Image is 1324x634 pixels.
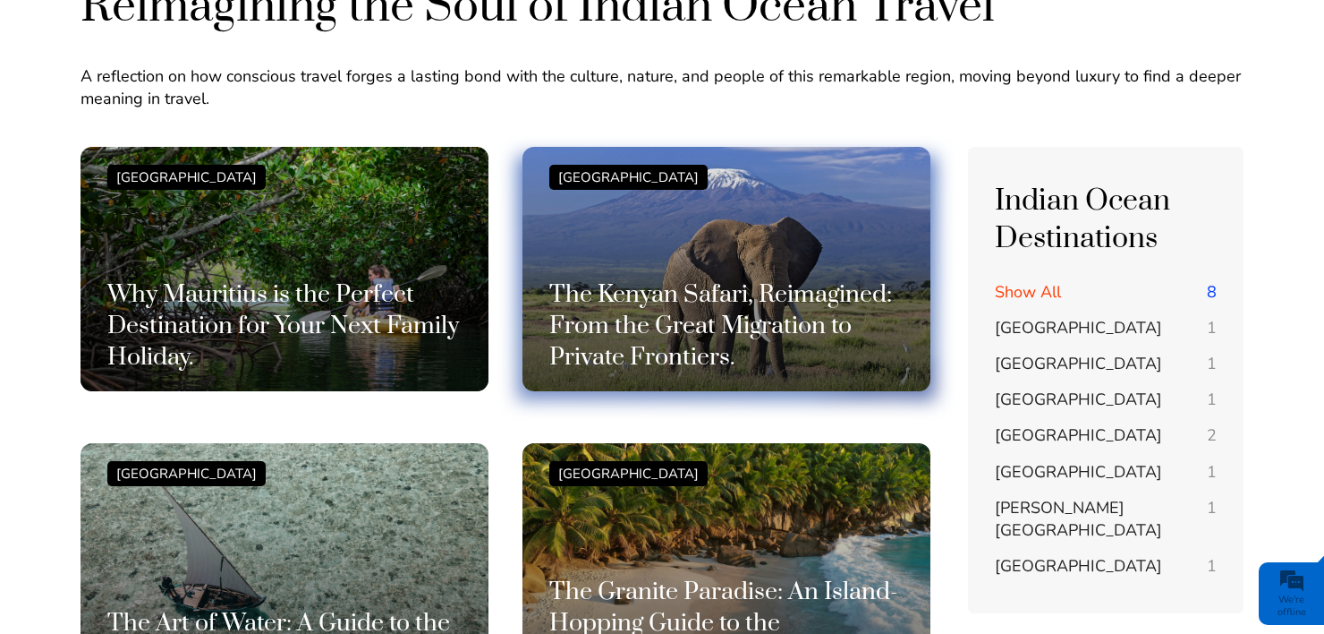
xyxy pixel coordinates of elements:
p: A reflection on how conscious travel forges a lasting bond with the culture, nature, and people o... [81,65,1243,110]
a: [GEOGRAPHIC_DATA] 1 [995,555,1217,578]
a: [PERSON_NAME][GEOGRAPHIC_DATA] 1 [995,497,1217,542]
div: Minimize live chat window [293,9,336,52]
div: [GEOGRAPHIC_DATA] [107,165,266,190]
input: Enter your last name [23,166,327,205]
h4: Indian Ocean Destinations [995,183,1217,258]
input: Enter your email address [23,218,327,258]
div: [GEOGRAPHIC_DATA] [107,461,266,486]
a: [GEOGRAPHIC_DATA] 1 [995,389,1217,411]
a: [GEOGRAPHIC_DATA] 1 [995,353,1217,375]
div: Leave a message [120,94,327,117]
span: [GEOGRAPHIC_DATA] [995,353,1162,374]
h3: The Kenyan Safari, Reimagined: From the Great Migration to Private Frontiers. [549,279,904,373]
span: [PERSON_NAME][GEOGRAPHIC_DATA] [995,497,1162,541]
span: 1 [1207,317,1217,339]
div: We're offline [1263,594,1320,619]
textarea: Type your message and click 'Submit' [23,271,327,482]
span: 1 [1207,497,1217,519]
a: [GEOGRAPHIC_DATA] 1 [995,461,1217,484]
em: Submit [262,497,325,521]
div: [GEOGRAPHIC_DATA] [549,165,708,190]
span: 1 [1207,461,1217,484]
a: [GEOGRAPHIC_DATA] 2 [995,424,1217,447]
div: [GEOGRAPHIC_DATA] [549,461,708,486]
span: [GEOGRAPHIC_DATA] [995,424,1162,446]
span: [GEOGRAPHIC_DATA] [995,317,1162,338]
h3: Why Mauritius is the Perfect Destination for Your Next Family Holiday. [107,279,462,373]
span: 1 [1207,389,1217,411]
a: [GEOGRAPHIC_DATA] Why Mauritius is the Perfect Destination for Your Next Family Holiday. [81,147,488,410]
a: [GEOGRAPHIC_DATA] The Kenyan Safari, Reimagined: From the Great Migration to Private Frontiers. [522,147,930,410]
span: 8 [1207,281,1217,304]
div: Navigation go back [20,92,47,119]
span: [GEOGRAPHIC_DATA] [995,555,1162,577]
a: Show All 8 [995,281,1217,304]
span: 1 [1207,353,1217,375]
span: 1 [1207,555,1217,578]
span: Show All [995,281,1061,303]
span: 2 [1207,424,1217,447]
span: [GEOGRAPHIC_DATA] [995,389,1162,410]
span: [GEOGRAPHIC_DATA] [995,461,1162,483]
a: [GEOGRAPHIC_DATA] 1 [995,317,1217,339]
